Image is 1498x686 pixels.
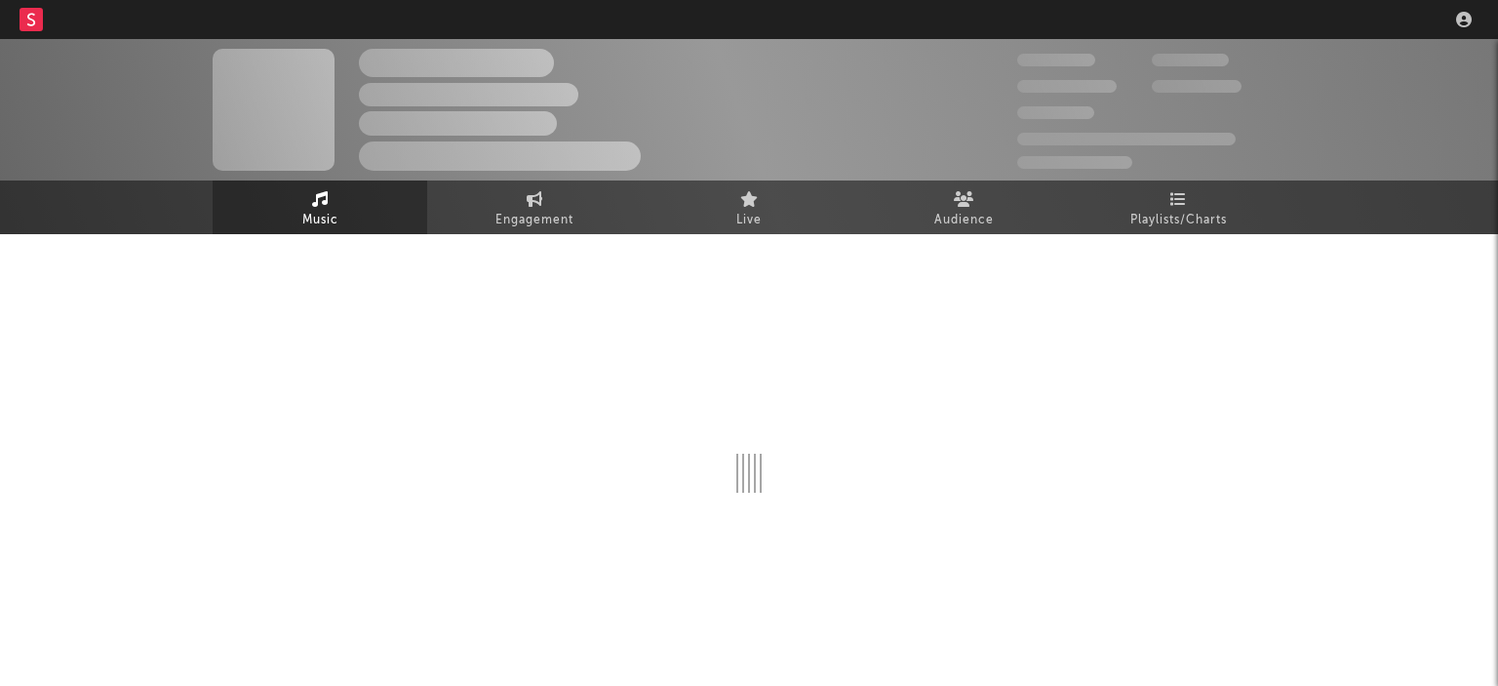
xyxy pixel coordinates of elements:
[1071,181,1285,234] a: Playlists/Charts
[856,181,1071,234] a: Audience
[213,181,427,234] a: Music
[736,209,762,232] span: Live
[642,181,856,234] a: Live
[934,209,994,232] span: Audience
[495,209,573,232] span: Engagement
[1017,106,1094,119] span: 100.000
[427,181,642,234] a: Engagement
[1017,133,1236,145] span: 50.000.000 Monthly Listeners
[302,209,338,232] span: Music
[1017,54,1095,66] span: 300.000
[1152,54,1229,66] span: 100.000
[1017,156,1132,169] span: Jump Score: 85.0
[1130,209,1227,232] span: Playlists/Charts
[1017,80,1117,93] span: 50.000.000
[1152,80,1242,93] span: 1.000.000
